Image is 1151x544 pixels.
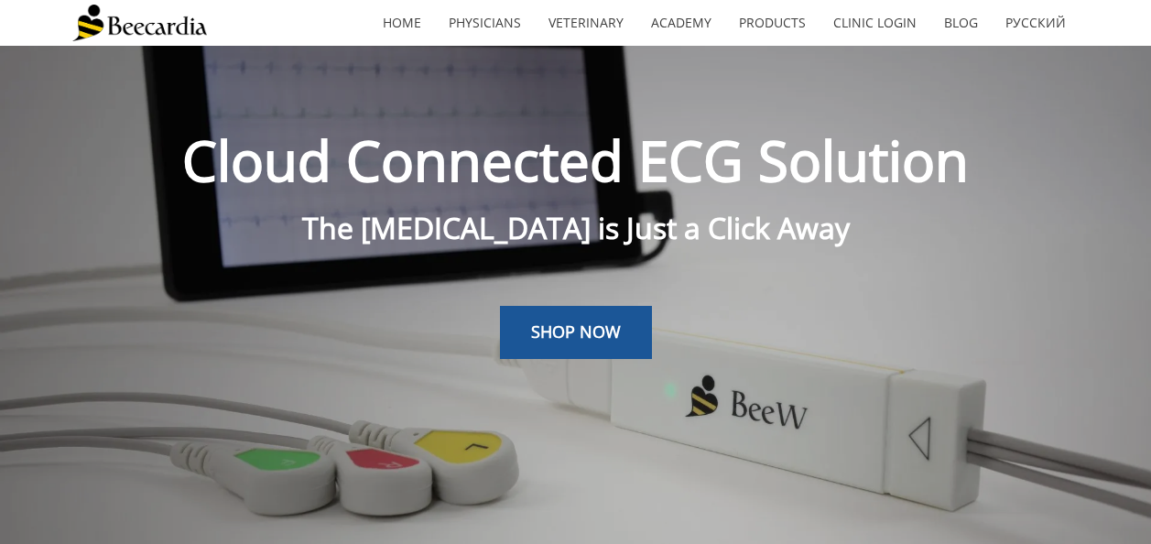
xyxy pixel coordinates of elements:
span: The [MEDICAL_DATA] is Just a Click Away [302,208,850,247]
a: Clinic Login [820,2,930,44]
a: Veterinary [535,2,637,44]
a: Blog [930,2,992,44]
span: SHOP NOW [531,321,621,343]
img: Beecardia [72,5,207,41]
a: SHOP NOW [500,306,652,359]
a: Products [725,2,820,44]
a: Русский [992,2,1080,44]
a: Physicians [435,2,535,44]
span: Cloud Connected ECG Solution [182,123,969,198]
a: home [369,2,435,44]
a: Academy [637,2,725,44]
